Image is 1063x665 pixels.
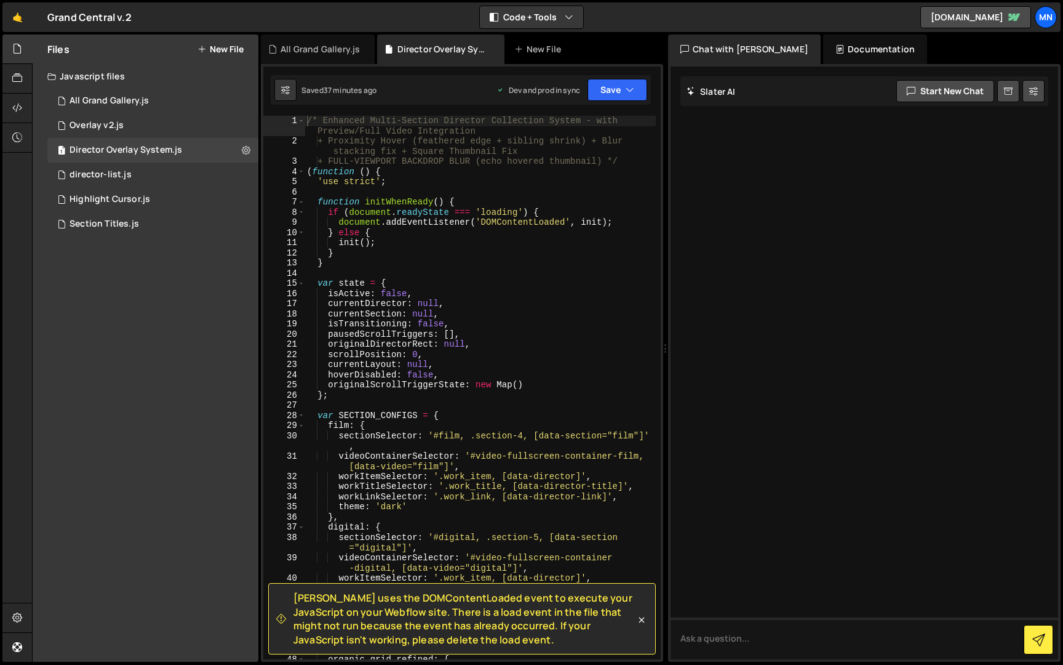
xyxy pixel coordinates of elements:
[263,573,305,584] div: 40
[263,380,305,390] div: 25
[263,583,305,594] div: 41
[70,194,150,205] div: Highlight Cursor.js
[263,360,305,370] div: 23
[687,86,736,97] h2: Slater AI
[587,79,647,101] button: Save
[263,522,305,533] div: 37
[47,163,258,187] div: 15298/40379.js
[263,258,305,268] div: 13
[281,43,360,55] div: All Grand Gallery.js
[263,167,305,177] div: 4
[263,502,305,512] div: 35
[70,169,132,180] div: director-list.js
[920,6,1031,28] a: [DOMAIN_NAME]
[514,43,566,55] div: New File
[263,624,305,634] div: 45
[496,85,580,95] div: Dev and prod in sync
[480,6,583,28] button: Code + Tools
[47,89,258,113] div: 15298/43578.js
[263,634,305,645] div: 46
[263,431,305,451] div: 30
[47,212,258,236] div: 15298/40223.js
[47,10,132,25] div: Grand Central v.2
[263,197,305,208] div: 7
[47,113,258,138] div: 15298/45944.js
[263,655,305,665] div: 48
[70,120,124,131] div: Overlay v2.js
[263,482,305,492] div: 33
[263,533,305,553] div: 38
[263,136,305,156] div: 2
[263,603,305,614] div: 43
[263,350,305,360] div: 22
[263,614,305,624] div: 44
[2,2,33,32] a: 🤙
[263,278,305,289] div: 15
[263,217,305,228] div: 9
[263,177,305,187] div: 5
[293,591,635,647] span: [PERSON_NAME] uses the DOMContentLoaded event to execute your JavaScript on your Webflow site. Th...
[263,411,305,421] div: 28
[47,42,70,56] h2: Files
[263,553,305,573] div: 39
[324,85,376,95] div: 37 minutes ago
[263,208,305,218] div: 8
[47,138,258,163] div: 15298/42891.js
[263,238,305,248] div: 11
[263,329,305,340] div: 20
[70,145,182,156] div: Director Overlay System.js
[263,400,305,411] div: 27
[263,319,305,329] div: 19
[263,472,305,482] div: 32
[263,248,305,259] div: 12
[263,370,305,381] div: 24
[263,421,305,431] div: 29
[58,147,65,156] span: 1
[47,187,258,212] div: 15298/43117.js
[263,594,305,604] div: 42
[263,451,305,472] div: 31
[397,43,490,55] div: Director Overlay System.js
[263,492,305,502] div: 34
[263,187,305,198] div: 6
[263,116,305,136] div: 1
[263,309,305,320] div: 18
[263,512,305,523] div: 36
[668,34,821,64] div: Chat with [PERSON_NAME]
[70,219,139,230] div: Section Titles.js
[1035,6,1057,28] a: MN
[33,64,258,89] div: Javascript files
[263,390,305,401] div: 26
[263,156,305,167] div: 3
[263,228,305,238] div: 10
[263,339,305,350] div: 21
[263,644,305,655] div: 47
[263,289,305,299] div: 16
[823,34,927,64] div: Documentation
[263,299,305,309] div: 17
[263,268,305,279] div: 14
[896,80,994,102] button: Start new chat
[301,85,376,95] div: Saved
[197,44,244,54] button: New File
[70,95,149,107] div: All Grand Gallery.js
